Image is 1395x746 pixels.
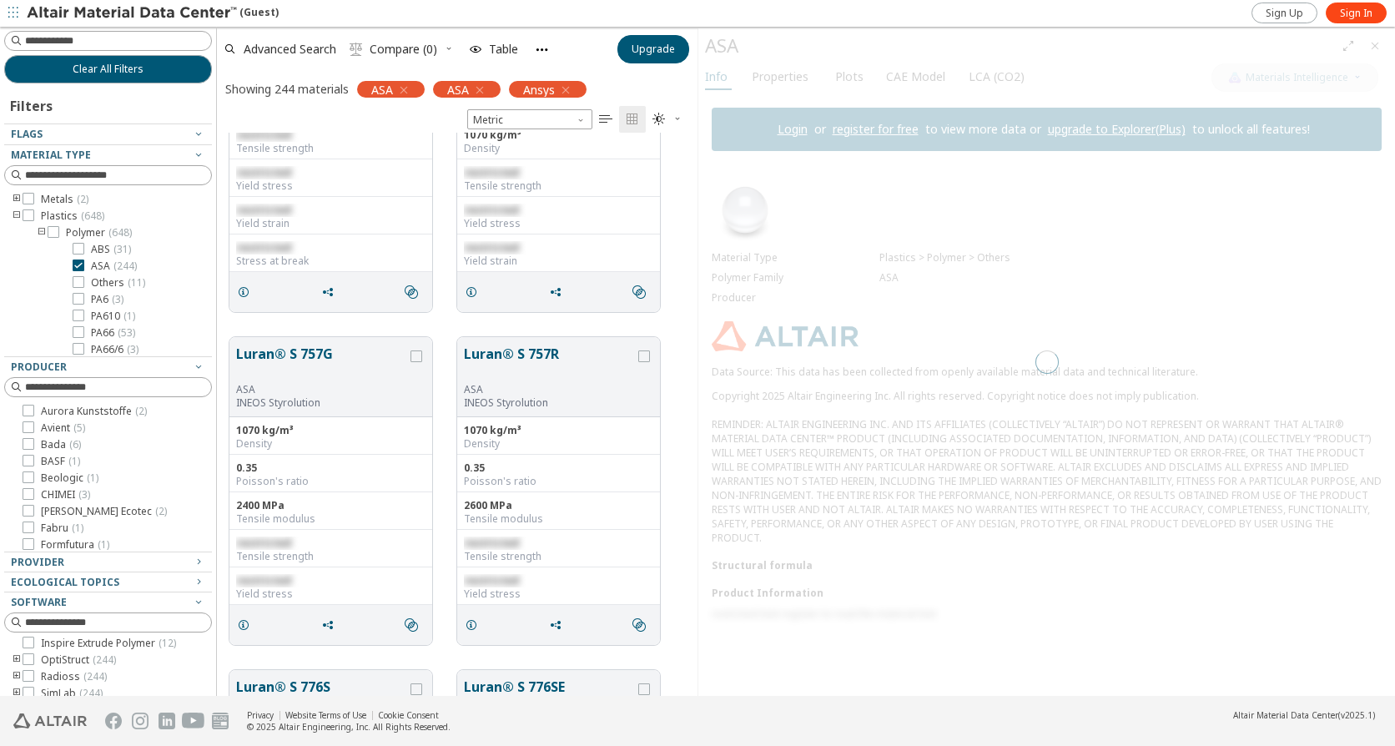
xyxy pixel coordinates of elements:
[619,106,646,133] button: Tile View
[626,113,639,126] i: 
[135,404,147,418] span: ( 2 )
[236,550,426,563] div: Tensile strength
[41,522,83,535] span: Fabru
[11,595,67,609] span: Software
[93,653,116,667] span: ( 244 )
[4,83,61,123] div: Filters
[464,424,653,437] div: 1070 kg/m³
[405,618,418,632] i: 
[91,343,138,356] span: PA66/6
[41,438,81,451] span: Bada
[112,292,123,306] span: ( 3 )
[11,193,23,206] i: toogle group
[1233,709,1375,721] div: (v2025.1)
[13,713,87,728] img: Altair Engineering
[41,405,147,418] span: Aurora Kunststoffe
[4,124,212,144] button: Flags
[11,575,119,589] span: Ecological Topics
[632,618,646,632] i: 
[41,687,103,700] span: SimLab
[236,512,426,526] div: Tensile modulus
[236,424,426,437] div: 1070 kg/m³
[285,709,366,721] a: Website Terms of Use
[236,203,291,217] span: restricted
[464,573,519,587] span: restricted
[397,275,432,309] button: Similar search
[314,608,349,642] button: Share
[41,193,88,206] span: Metals
[464,437,653,451] div: Density
[467,109,592,129] span: Metric
[236,437,426,451] div: Density
[632,43,675,56] span: Upgrade
[36,226,48,239] i: toogle group
[378,709,439,721] a: Cookie Consent
[467,109,592,129] div: Unit System
[464,475,653,488] div: Poisson's ratio
[66,226,132,239] span: Polymer
[4,592,212,612] button: Software
[625,608,660,642] button: Similar search
[652,113,666,126] i: 
[11,555,64,569] span: Provider
[225,81,349,97] div: Showing 244 materials
[236,383,407,396] div: ASA
[464,499,653,512] div: 2600 MPa
[489,43,518,55] span: Table
[1326,3,1387,23] a: Sign In
[1251,3,1317,23] a: Sign Up
[457,608,492,642] button: Details
[314,275,349,309] button: Share
[91,243,131,256] span: ABS
[236,461,426,475] div: 0.35
[73,63,144,76] span: Clear All Filters
[118,325,135,340] span: ( 53 )
[464,461,653,475] div: 0.35
[236,536,291,550] span: restricted
[155,504,167,518] span: ( 2 )
[632,285,646,299] i: 
[91,293,123,306] span: PA6
[1266,7,1303,20] span: Sign Up
[11,670,23,683] i: toogle group
[236,240,291,255] span: restricted
[371,82,393,97] span: ASA
[41,653,116,667] span: OptiStruct
[41,505,167,518] span: [PERSON_NAME] Ecotec
[4,55,212,83] button: Clear All Filters
[236,255,426,268] div: Stress at break
[78,487,90,502] span: ( 3 )
[447,82,469,97] span: ASA
[236,573,291,587] span: restricted
[41,421,85,435] span: Avient
[4,145,212,165] button: Material Type
[127,342,138,356] span: ( 3 )
[464,587,653,601] div: Yield stress
[236,217,426,230] div: Yield strain
[123,309,135,323] span: ( 1 )
[541,275,577,309] button: Share
[69,437,81,451] span: ( 6 )
[91,326,135,340] span: PA66
[464,217,653,230] div: Yield stress
[11,209,23,223] i: toogle group
[541,608,577,642] button: Share
[41,209,104,223] span: Plastics
[113,242,131,256] span: ( 31 )
[247,709,274,721] a: Privacy
[77,192,88,206] span: ( 2 )
[464,203,519,217] span: restricted
[27,5,239,22] img: Altair Material Data Center
[41,538,109,552] span: Formfutura
[405,285,418,299] i: 
[599,113,612,126] i: 
[464,165,519,179] span: restricted
[464,536,519,550] span: restricted
[464,550,653,563] div: Tensile strength
[370,43,437,55] span: Compare (0)
[4,572,212,592] button: Ecological Topics
[457,275,492,309] button: Details
[464,179,653,193] div: Tensile strength
[1233,709,1338,721] span: Altair Material Data Center
[11,360,67,374] span: Producer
